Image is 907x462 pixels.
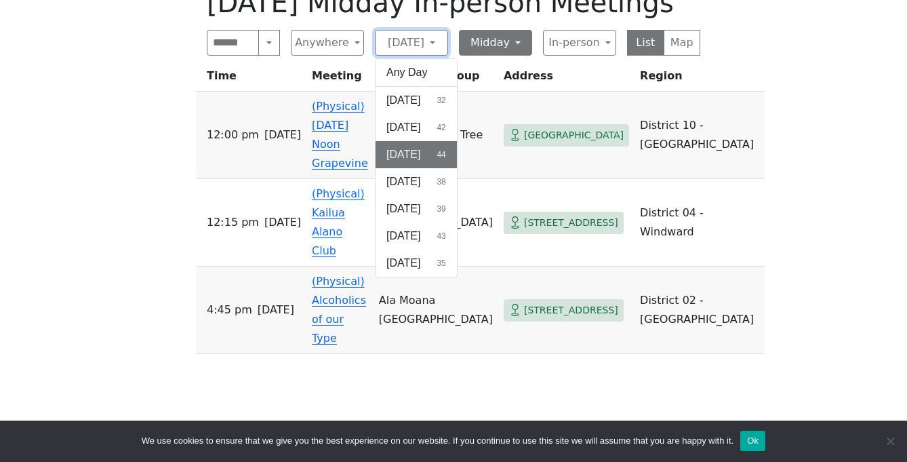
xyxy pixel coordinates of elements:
[543,30,616,56] button: In-person
[740,431,765,451] button: Ok
[459,30,532,56] button: Midday
[634,267,765,354] td: District 02 - [GEOGRAPHIC_DATA]
[386,147,420,163] span: [DATE]
[264,213,301,232] span: [DATE]
[312,275,366,345] a: (Physical) Alcoholics of our Type
[437,230,445,242] span: 43 results
[664,30,701,56] button: Map
[207,301,252,320] span: 4:45 PM
[376,141,457,168] button: [DATE]44 results
[312,100,368,170] a: (Physical) [DATE] Noon Grapevine
[386,201,420,217] span: [DATE]
[376,59,457,86] button: Any Day
[376,168,457,195] button: [DATE]38 results
[386,228,420,244] span: [DATE]
[374,267,498,354] td: Ala Moana [GEOGRAPHIC_DATA]
[634,66,765,92] th: Region
[437,149,445,161] span: 44 results
[376,250,457,277] button: [DATE]35 results
[437,257,445,269] span: 35 results
[196,66,306,92] th: Time
[258,301,294,320] span: [DATE]
[291,30,364,56] button: Anywhere
[634,92,765,179] td: District 10 - [GEOGRAPHIC_DATA]
[142,434,733,448] span: We use cookies to ensure that we give you the best experience on our website. If you continue to ...
[386,174,420,190] span: [DATE]
[437,121,445,134] span: 42 results
[207,126,259,145] span: 12:00 PM
[524,127,624,144] span: [GEOGRAPHIC_DATA]
[386,119,420,136] span: [DATE]
[375,58,458,277] div: [DATE]
[883,434,897,448] span: No
[375,30,448,56] button: [DATE]
[437,203,445,215] span: 39 results
[374,92,498,179] td: Diamond Love Tree
[376,114,457,141] button: [DATE]42 results
[207,213,259,232] span: 12:15 PM
[376,195,457,223] button: [DATE]39 results
[627,30,664,56] button: List
[524,214,618,231] span: [STREET_ADDRESS]
[264,126,301,145] span: [DATE]
[207,30,259,56] input: Search
[374,66,498,92] th: Location / Group
[634,179,765,267] td: District 04 - Windward
[376,223,457,250] button: [DATE]43 results
[437,176,445,188] span: 38 results
[524,302,618,319] span: [STREET_ADDRESS]
[312,187,365,257] a: (Physical) Kailua Alano Club
[498,66,634,92] th: Address
[386,92,420,109] span: [DATE]
[374,179,498,267] td: [GEOGRAPHIC_DATA]
[386,255,420,271] span: [DATE]
[306,66,374,92] th: Meeting
[437,94,445,107] span: 32 results
[258,30,280,56] button: Search
[376,87,457,114] button: [DATE]32 results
